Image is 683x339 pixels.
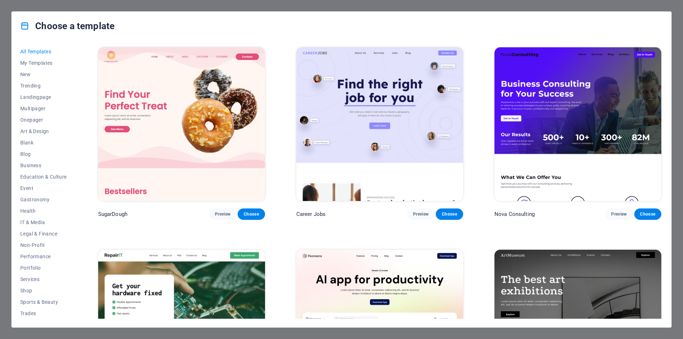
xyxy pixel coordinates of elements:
button: Art & Design [20,126,67,137]
button: Trades [20,308,67,319]
p: Career Jobs [296,211,326,218]
button: Shop [20,285,67,296]
img: Career Jobs [296,47,463,201]
button: Portfolio [20,262,67,274]
button: All Templates [20,46,67,57]
span: Choose [243,211,259,217]
button: Non-Profit [20,239,67,251]
button: Blank [20,137,67,148]
button: Gastronomy [20,194,67,205]
span: Trades [20,311,67,316]
p: SugarDough [98,211,127,218]
button: Sports & Beauty [20,296,67,308]
button: New [20,69,67,80]
span: Choose [640,211,656,217]
button: Services [20,274,67,285]
span: Legal & Finance [20,231,67,237]
span: Non-Profit [20,242,67,248]
button: Preview [407,208,434,220]
button: Onepager [20,114,67,126]
span: New [20,71,67,77]
img: Nova Consulting [494,47,661,201]
span: Preview [215,211,231,217]
img: SugarDough [98,47,265,201]
button: Multipager [20,103,67,114]
button: IT & Media [20,217,67,228]
span: Landingpage [20,94,67,100]
span: All Templates [20,49,67,54]
span: Education & Culture [20,174,67,180]
button: Choose [634,208,661,220]
span: Gastronomy [20,197,67,202]
button: Event [20,182,67,194]
span: Preview [611,211,627,217]
span: Blank [20,140,67,145]
button: Legal & Finance [20,228,67,239]
button: Choose [436,208,463,220]
p: Nova Consulting [494,211,535,218]
span: Blog [20,151,67,157]
span: Trending [20,83,67,89]
button: Trending [20,80,67,91]
span: IT & Media [20,219,67,225]
span: Event [20,185,67,191]
button: Choose [238,208,265,220]
button: Preview [605,208,632,220]
span: Performance [20,254,67,259]
button: Education & Culture [20,171,67,182]
button: Performance [20,251,67,262]
button: My Templates [20,57,67,69]
button: Preview [209,208,236,220]
span: Preview [413,211,429,217]
h4: Choose a template [20,20,115,32]
span: Choose [441,211,457,217]
span: Multipager [20,106,67,111]
span: Onepager [20,117,67,123]
span: My Templates [20,60,67,66]
button: Landingpage [20,91,67,103]
span: Shop [20,288,67,293]
span: Sports & Beauty [20,299,67,305]
button: Blog [20,148,67,160]
span: Services [20,276,67,282]
span: Business [20,163,67,168]
span: Art & Design [20,128,67,134]
button: Health [20,205,67,217]
span: Portfolio [20,265,67,271]
span: Health [20,208,67,214]
button: Business [20,160,67,171]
